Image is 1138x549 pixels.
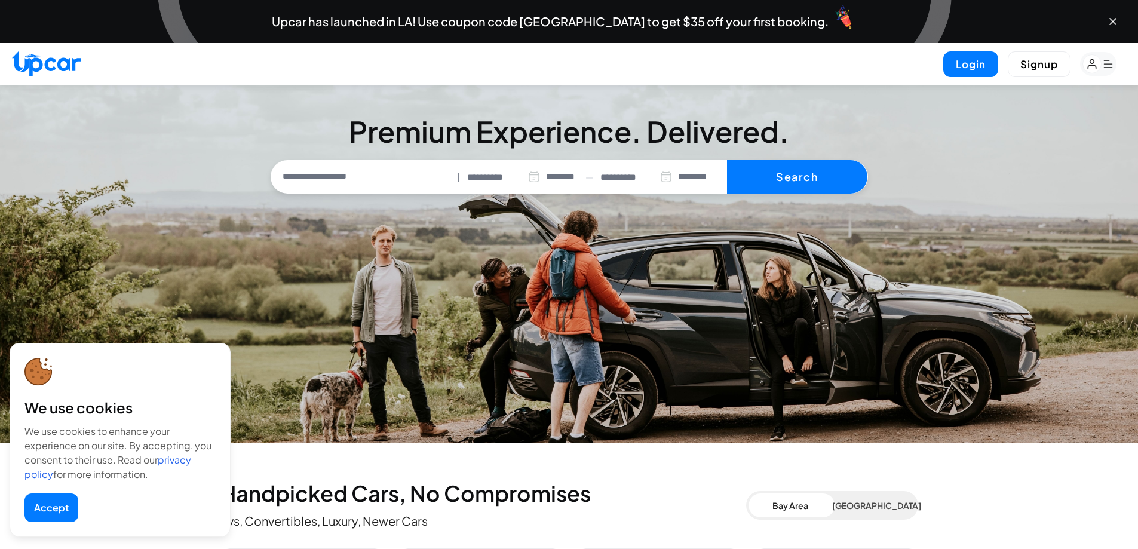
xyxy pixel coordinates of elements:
[457,170,460,184] span: |
[12,51,81,76] img: Upcar Logo
[585,170,593,184] span: —
[727,160,867,194] button: Search
[220,513,746,529] p: Evs, Convertibles, Luxury, Newer Cars
[749,493,832,517] button: Bay Area
[220,481,746,505] h2: Handpicked Cars, No Compromises
[1008,51,1070,77] button: Signup
[24,358,53,386] img: cookie-icon.svg
[24,424,216,481] div: We use cookies to enhance your experience on our site. By accepting, you consent to their use. Re...
[832,493,916,517] button: [GEOGRAPHIC_DATA]
[272,16,829,27] span: Upcar has launched in LA! Use coupon code [GEOGRAPHIC_DATA] to get $35 off your first booking.
[1107,16,1119,27] button: Close banner
[24,493,78,522] button: Accept
[24,398,216,417] div: We use cookies
[271,117,868,146] h3: Premium Experience. Delivered.
[943,51,998,77] button: Login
